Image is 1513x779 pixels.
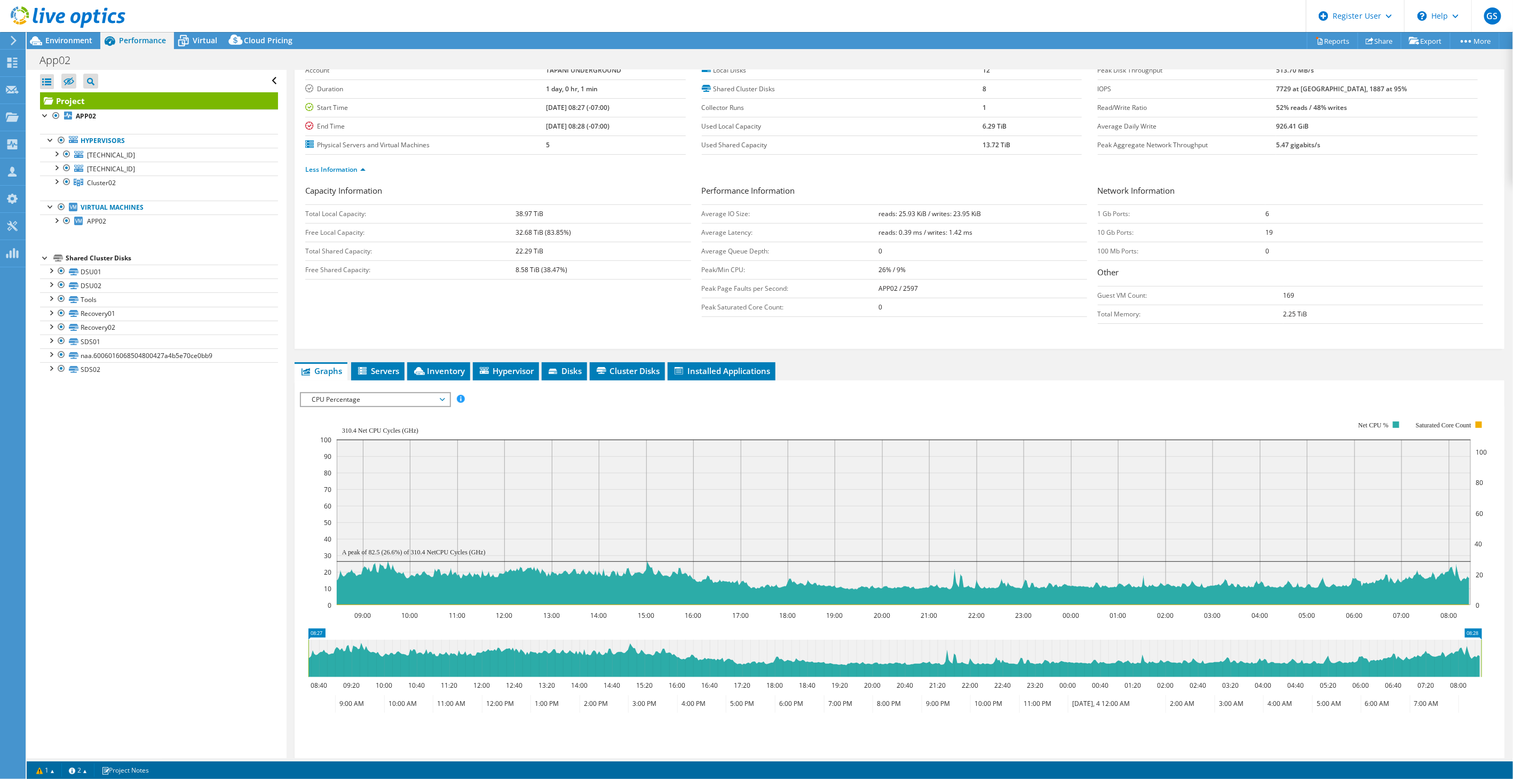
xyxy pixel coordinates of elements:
[1284,309,1308,319] b: 2.25 TiB
[685,611,702,620] text: 16:00
[306,393,443,406] span: CPU Percentage
[1276,84,1407,93] b: 7729 at [GEOGRAPHIC_DATA], 1887 at 95%
[324,584,331,593] text: 10
[324,568,331,577] text: 20
[1484,7,1501,25] span: GS
[409,681,425,690] text: 10:40
[539,681,556,690] text: 13:20
[878,209,981,218] b: reads: 25.93 KiB / writes: 23.95 KiB
[572,681,588,690] text: 14:00
[474,681,490,690] text: 12:00
[1353,681,1369,690] text: 06:00
[1476,570,1484,579] text: 20
[40,162,278,176] a: [TECHNICAL_ID]
[305,140,546,150] label: Physical Servers and Virtual Machines
[1098,305,1284,323] td: Total Memory:
[1416,422,1472,429] text: Saturated Core Count
[702,102,983,113] label: Collector Runs
[40,176,278,189] a: Cluster02
[1265,228,1273,237] b: 19
[1098,121,1276,132] label: Average Daily Write
[413,365,465,376] span: Inventory
[324,518,331,527] text: 50
[305,185,691,199] h3: Capacity Information
[702,242,879,260] td: Average Queue Depth:
[1359,422,1389,429] text: Net CPU %
[1284,291,1295,300] b: 169
[1027,681,1044,690] text: 23:20
[87,164,135,173] span: [TECHNICAL_ID]
[40,92,278,109] a: Project
[995,681,1011,690] text: 22:40
[324,551,331,560] text: 30
[40,214,278,228] a: APP02
[878,265,906,274] b: 26% / 9%
[733,611,749,620] text: 17:00
[799,681,816,690] text: 18:40
[1255,681,1272,690] text: 04:00
[1476,601,1480,610] text: 0
[40,201,278,214] a: Virtual Machines
[1451,681,1467,690] text: 08:00
[1393,611,1410,620] text: 07:00
[702,84,983,94] label: Shared Cluster Disks
[305,102,546,113] label: Start Time
[983,122,1007,131] b: 6.29 TiB
[87,150,135,160] span: [TECHNICAL_ID]
[1476,448,1487,457] text: 100
[878,284,918,293] b: APP02 / 2597
[516,247,544,256] b: 22.29 TiB
[1098,266,1483,281] h3: Other
[1265,209,1269,218] b: 6
[897,681,914,690] text: 20:40
[546,84,598,93] b: 1 day, 0 hr, 1 min
[305,242,516,260] td: Total Shared Capacity:
[1358,33,1401,49] a: Share
[878,247,882,256] b: 0
[40,279,278,292] a: DSU02
[506,681,523,690] text: 12:40
[734,681,751,690] text: 17:20
[1110,611,1127,620] text: 01:00
[1252,611,1269,620] text: 04:00
[1158,681,1174,690] text: 02:00
[546,122,609,131] b: [DATE] 08:28 (-07:00)
[673,365,770,376] span: Installed Applications
[324,502,331,511] text: 60
[516,228,572,237] b: 32.68 TiB (83.85%)
[40,265,278,279] a: DSU01
[962,681,979,690] text: 22:00
[40,362,278,376] a: SDS02
[702,223,879,242] td: Average Latency:
[1385,681,1402,690] text: 06:40
[1450,33,1500,49] a: More
[94,764,156,777] a: Project Notes
[305,121,546,132] label: End Time
[29,764,62,777] a: 1
[827,611,843,620] text: 19:00
[193,35,217,45] span: Virtual
[1299,611,1316,620] text: 05:00
[983,103,986,112] b: 1
[544,611,560,620] text: 13:00
[1417,11,1427,21] svg: \n
[1060,681,1076,690] text: 00:00
[832,681,849,690] text: 19:20
[76,112,96,121] b: APP02
[496,611,513,620] text: 12:00
[324,485,331,494] text: 70
[305,165,366,174] a: Less Information
[878,303,882,312] b: 0
[1418,681,1435,690] text: 07:20
[324,535,331,544] text: 40
[342,427,418,434] text: 310.4 Net CPU Cycles (GHz)
[45,35,92,45] span: Environment
[1098,223,1265,242] td: 10 Gb Ports:
[305,204,516,223] td: Total Local Capacity:
[702,204,879,223] td: Average IO Size:
[87,178,116,187] span: Cluster02
[604,681,621,690] text: 14:40
[1476,509,1484,518] text: 60
[1190,681,1207,690] text: 02:40
[638,611,655,620] text: 15:00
